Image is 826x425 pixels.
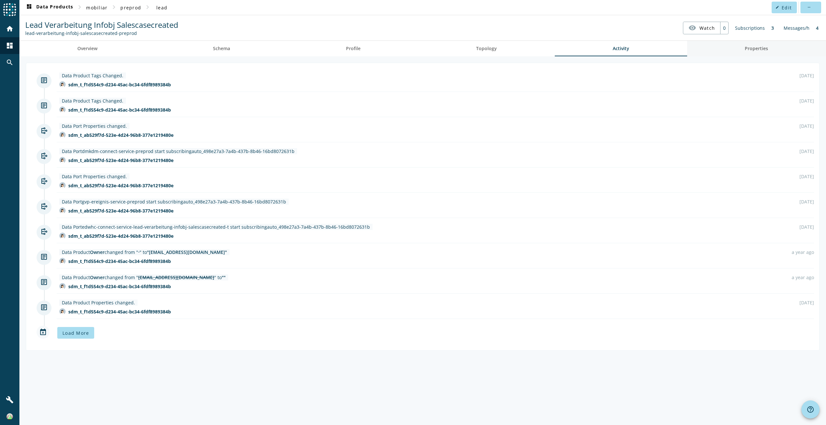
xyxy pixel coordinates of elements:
[799,148,814,154] div: [DATE]
[799,123,814,129] div: [DATE]
[110,3,118,11] mat-icon: chevron_right
[780,22,813,34] div: Messages/h
[138,274,214,280] span: [EMAIL_ADDRESS][DOMAIN_NAME]
[745,46,768,51] span: Properties
[62,98,123,104] div: Data Product Tags Changed.
[77,46,97,51] span: Overview
[613,46,629,51] span: Activity
[688,24,696,32] mat-icon: visibility
[62,173,127,180] div: Data Port Properties changed.
[799,98,814,104] div: [DATE]
[90,274,105,280] span: Owner
[720,22,728,34] div: 0
[807,406,814,413] mat-icon: help_outline
[6,396,14,404] mat-icon: build
[62,123,127,129] div: Data Port Properties changed.
[6,59,14,66] mat-icon: search
[86,5,107,11] span: mobiliar
[799,300,814,306] div: [DATE]
[118,2,144,13] button: preprod
[68,208,173,214] div: sdm_t_ab529f7d-523e-4d24-96b8-377e1219480e
[792,274,814,280] div: a year ago
[68,157,173,163] div: sdm_t_ab529f7d-523e-4d24-96b8-377e1219480e
[768,22,777,34] div: 3
[68,258,171,264] div: sdm_t_f1d554c9-d234-45ac-bc34-6fdf8989384b
[25,4,73,11] span: Data Products
[68,107,171,113] div: sdm_t_f1d554c9-d234-45ac-bc34-6fdf8989384b
[59,157,66,163] img: avatar
[25,19,178,30] span: Lead Verarbeitung Infobj Salescasecreated
[156,5,167,11] span: lead
[62,199,286,205] div: Data Port auto_498e27a3-7a4b-437b-8b46-16bd8072631b
[82,148,192,154] span: dmkdm-connect-service-preprod start subscribing
[807,5,810,9] mat-icon: more_horiz
[68,233,173,239] div: sdm_t_ab529f7d-523e-4d24-96b8-377e1219480e
[82,199,183,205] span: gvp-ereignis-service-preprod start subscribing
[732,22,768,34] div: Subscriptions
[147,249,227,255] span: "[EMAIL_ADDRESS][DOMAIN_NAME]"
[3,3,16,16] img: spoud-logo.svg
[62,249,227,255] div: Data Product changed from " " to
[68,132,173,138] div: sdm_t_ab529f7d-523e-4d24-96b8-377e1219480e
[782,5,792,11] span: Edit
[62,274,226,280] div: Data Product changed from " " to
[222,274,226,280] span: ""
[772,2,797,13] button: Edit
[25,4,33,11] mat-icon: dashboard
[62,330,89,336] span: Load More
[476,46,497,51] span: Topology
[699,22,715,34] span: Watch
[799,224,814,230] div: [DATE]
[68,309,171,315] div: sdm_t_f1d554c9-d234-45ac-bc34-6fdf8989384b
[151,2,172,13] button: lead
[683,22,720,34] button: Watch
[59,132,66,138] img: avatar
[62,148,295,154] div: Data Port auto_498e27a3-7a4b-437b-8b46-16bd8072631b
[68,82,171,88] div: sdm_t_f1d554c9-d234-45ac-bc34-6fdf8989384b
[59,258,66,264] img: avatar
[57,327,94,339] button: Load More
[25,30,178,36] div: Kafka Topic: lead-verarbeitung-infobj-salescasecreated-preprod
[68,182,173,189] div: sdm_t_ab529f7d-523e-4d24-96b8-377e1219480e
[799,72,814,79] div: [DATE]
[59,283,66,289] img: avatar
[213,46,230,51] span: Schema
[37,326,50,339] mat-icon: event_busy
[59,182,66,189] img: avatar
[6,42,14,49] mat-icon: dashboard
[62,224,370,230] div: Data Port auto_498e27a3-7a4b-437b-8b46-16bd8072631b
[59,233,66,239] img: avatar
[76,3,84,11] mat-icon: chevron_right
[813,22,822,34] div: 4
[59,81,66,88] img: avatar
[62,72,123,79] div: Data Product Tags Changed.
[792,249,814,255] div: a year ago
[120,5,141,11] span: preprod
[59,207,66,214] img: avatar
[6,413,13,420] img: ac4df5197ceb9d2244a924f63b2e4d83
[84,2,110,13] button: mobiliar
[59,106,66,113] img: avatar
[62,300,135,306] div: Data Product Properties changed.
[144,3,151,11] mat-icon: chevron_right
[82,224,267,230] span: edwhc-connect-service-lead-verarbeitung-infobj-salescasecreated-t start subscribing
[776,5,779,9] mat-icon: edit
[90,249,105,255] span: Owner
[23,2,76,13] button: Data Products
[799,173,814,180] div: [DATE]
[799,199,814,205] div: [DATE]
[68,283,171,289] div: sdm_t_f1d554c9-d234-45ac-bc34-6fdf8989384b
[346,46,361,51] span: Profile
[59,308,66,315] img: avatar
[6,25,14,33] mat-icon: home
